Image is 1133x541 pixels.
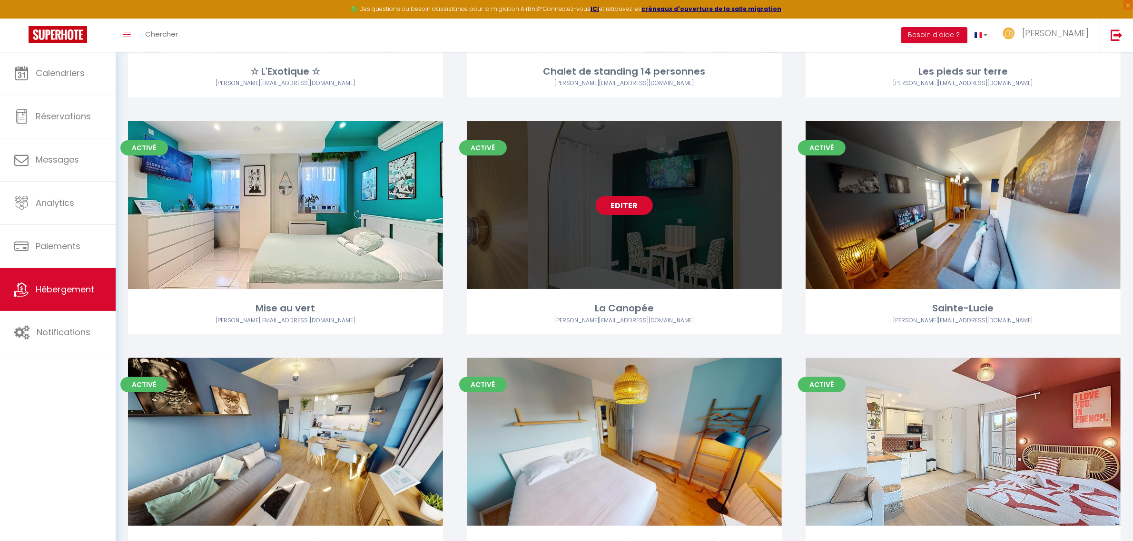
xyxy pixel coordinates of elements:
[128,316,443,325] div: Airbnb
[459,140,507,155] span: Activé
[806,79,1121,88] div: Airbnb
[798,377,846,392] span: Activé
[467,301,782,316] div: La Canopée
[36,110,91,122] span: Réservations
[37,326,90,338] span: Notifications
[120,377,168,392] span: Activé
[36,240,80,252] span: Paiements
[798,140,846,155] span: Activé
[806,316,1121,325] div: Airbnb
[591,5,599,13] a: ICI
[128,301,443,316] div: Mise au vert
[596,196,653,215] a: Editer
[29,26,87,43] img: Super Booking
[901,27,967,43] button: Besoin d'aide ?
[995,19,1101,52] a: ... [PERSON_NAME]
[467,316,782,325] div: Airbnb
[36,197,74,209] span: Analytics
[1002,27,1016,39] img: ...
[641,5,781,13] a: créneaux d'ouverture de la salle migration
[36,283,94,295] span: Hébergement
[128,64,443,79] div: ☆ L'Exotique ☆
[1093,498,1126,534] iframe: Chat
[467,64,782,79] div: Chalet de standing 14 personnes
[145,29,178,39] span: Chercher
[467,79,782,88] div: Airbnb
[459,377,507,392] span: Activé
[8,4,36,32] button: Ouvrir le widget de chat LiveChat
[120,140,168,155] span: Activé
[128,79,443,88] div: Airbnb
[1111,29,1123,41] img: logout
[806,64,1121,79] div: Les pieds sur terre
[36,154,79,165] span: Messages
[138,19,185,52] a: Chercher
[806,301,1121,316] div: Sainte-Lucie
[1022,27,1089,39] span: [PERSON_NAME]
[36,67,85,79] span: Calendriers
